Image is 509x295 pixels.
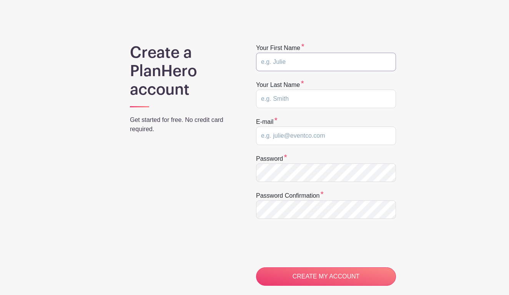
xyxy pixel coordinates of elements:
h1: Create a PlanHero account [130,43,236,99]
label: Your first name [256,43,304,53]
p: Get started for free. No credit card required. [130,115,236,134]
label: Password confirmation [256,191,324,200]
input: e.g. Julie [256,53,396,71]
label: Password [256,154,287,163]
iframe: reCAPTCHA [256,228,373,258]
label: E-mail [256,117,278,127]
input: e.g. Smith [256,90,396,108]
input: e.g. julie@eventco.com [256,127,396,145]
label: Your last name [256,80,304,90]
input: CREATE MY ACCOUNT [256,267,396,286]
